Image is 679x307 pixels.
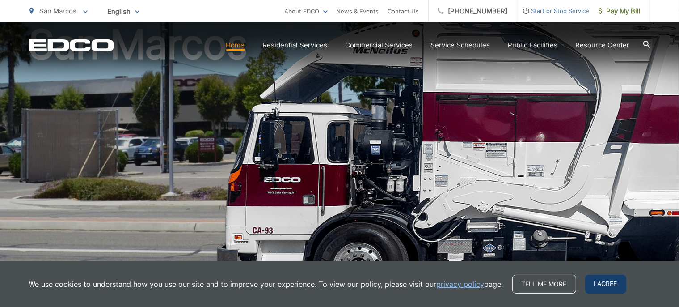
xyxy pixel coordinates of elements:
[431,40,490,51] a: Service Schedules
[388,6,419,17] a: Contact Us
[29,39,114,51] a: EDCD logo. Return to the homepage.
[40,7,77,15] span: San Marcos
[226,40,245,51] a: Home
[599,6,641,17] span: Pay My Bill
[346,40,413,51] a: Commercial Services
[263,40,328,51] a: Residential Services
[512,275,576,294] a: Tell me more
[576,40,630,51] a: Resource Center
[285,6,328,17] a: About EDCO
[101,4,146,19] span: English
[29,279,503,290] p: We use cookies to understand how you use our site and to improve your experience. To view our pol...
[585,275,626,294] span: I agree
[508,40,558,51] a: Public Facilities
[337,6,379,17] a: News & Events
[29,22,650,305] h1: San Marcos
[437,279,485,290] a: privacy policy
